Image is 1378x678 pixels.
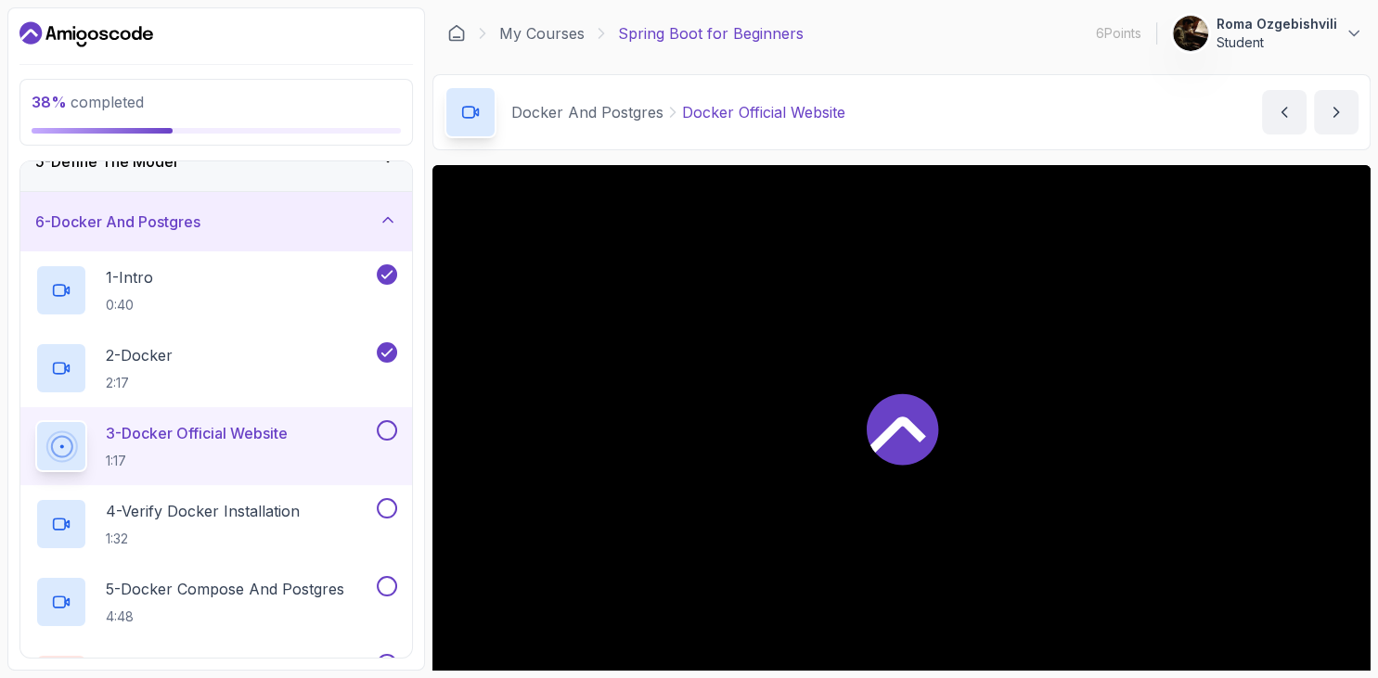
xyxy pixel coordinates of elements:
[106,500,300,522] p: 4 - Verify Docker Installation
[1217,15,1337,33] p: Roma Ozgebishvili
[1096,24,1141,43] p: 6 Points
[35,342,397,394] button: 2-Docker2:17
[106,452,288,470] p: 1:17
[106,530,300,548] p: 1:32
[32,93,144,111] span: completed
[618,22,804,45] p: Spring Boot for Beginners
[106,578,344,600] p: 5 - Docker Compose And Postgres
[106,374,173,392] p: 2:17
[1172,15,1363,52] button: user profile imageRoma OzgebishviliStudent
[35,150,177,173] h3: 5 - Define The Model
[106,296,153,314] p: 0:40
[1262,90,1307,134] button: previous content
[106,608,344,626] p: 4:48
[20,132,412,191] button: 5-Define The Model
[106,266,153,288] p: 1 - Intro
[106,344,173,366] p: 2 - Docker
[106,654,290,676] p: 6 - Recommended Courses
[20,192,412,251] button: 6-Docker And Postgres
[1314,90,1359,134] button: next content
[35,576,397,628] button: 5-Docker Compose And Postgres4:48
[106,422,288,444] p: 3 - Docker Official Website
[511,101,663,123] p: Docker And Postgres
[19,19,153,49] a: Dashboard
[35,264,397,316] button: 1-Intro0:40
[682,101,845,123] p: Docker Official Website
[1217,33,1337,52] p: Student
[35,420,397,472] button: 3-Docker Official Website1:17
[499,22,585,45] a: My Courses
[32,93,67,111] span: 38 %
[35,498,397,550] button: 4-Verify Docker Installation1:32
[35,211,200,233] h3: 6 - Docker And Postgres
[447,24,466,43] a: Dashboard
[1173,16,1208,51] img: user profile image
